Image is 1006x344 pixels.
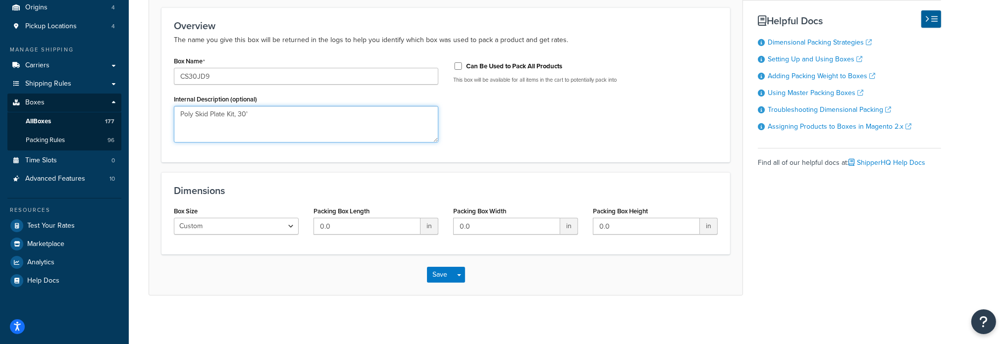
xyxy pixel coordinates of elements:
[768,71,875,81] a: Adding Packing Weight to Boxes
[7,94,121,112] a: Boxes
[466,62,562,71] label: Can Be Used to Pack All Products
[25,22,77,31] span: Pickup Locations
[421,218,438,235] span: in
[768,121,911,132] a: Assigning Products to Boxes in Magento 2.x
[7,170,121,188] li: Advanced Features
[314,207,370,215] label: Packing Box Length
[27,258,54,267] span: Analytics
[453,207,506,215] label: Packing Box Width
[560,218,578,235] span: in
[27,222,75,230] span: Test Your Rates
[7,56,121,75] a: Carriers
[7,17,121,36] a: Pickup Locations4
[111,156,115,165] span: 0
[174,106,438,143] textarea: Poly Skid Plate Kit, 30'
[593,207,648,215] label: Packing Box Height
[427,267,454,283] button: Save
[768,37,872,48] a: Dimensional Packing Strategies
[174,20,718,31] h3: Overview
[27,277,59,285] span: Help Docs
[921,10,941,28] button: Hide Help Docs
[7,46,121,54] div: Manage Shipping
[174,207,198,215] label: Box Size
[7,272,121,290] a: Help Docs
[174,57,205,65] label: Box Name
[25,3,48,12] span: Origins
[7,17,121,36] li: Pickup Locations
[27,240,64,248] span: Marketplace
[105,117,114,126] span: 177
[7,206,121,214] div: Resources
[7,131,121,149] li: Packing Rules
[453,76,718,84] p: This box will be available for all items in the cart to potentially pack into
[111,22,115,31] span: 4
[7,235,121,253] a: Marketplace
[7,151,121,170] a: Time Slots0
[700,218,718,235] span: in
[758,15,941,26] h3: Helpful Docs
[111,3,115,12] span: 4
[768,88,863,98] a: Using Master Packing Boxes
[26,117,51,126] span: All Boxes
[971,309,996,334] button: Open Resource Center
[26,136,65,145] span: Packing Rules
[107,136,114,145] span: 96
[758,148,941,170] div: Find all of our helpful docs at:
[7,170,121,188] a: Advanced Features10
[25,175,85,183] span: Advanced Features
[848,157,925,168] a: ShipperHQ Help Docs
[25,98,45,107] span: Boxes
[7,75,121,93] a: Shipping Rules
[25,80,71,88] span: Shipping Rules
[174,34,718,46] p: The name you give this box will be returned in the logs to help you identify which box was used t...
[25,61,50,70] span: Carriers
[109,175,115,183] span: 10
[7,151,121,170] li: Time Slots
[7,131,121,149] a: Packing Rules96
[7,112,121,131] a: AllBoxes177
[7,253,121,271] a: Analytics
[768,104,891,115] a: Troubleshooting Dimensional Packing
[768,54,862,64] a: Setting Up and Using Boxes
[7,217,121,235] a: Test Your Rates
[174,96,257,103] label: Internal Description (optional)
[7,94,121,150] li: Boxes
[25,156,57,165] span: Time Slots
[174,185,718,196] h3: Dimensions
